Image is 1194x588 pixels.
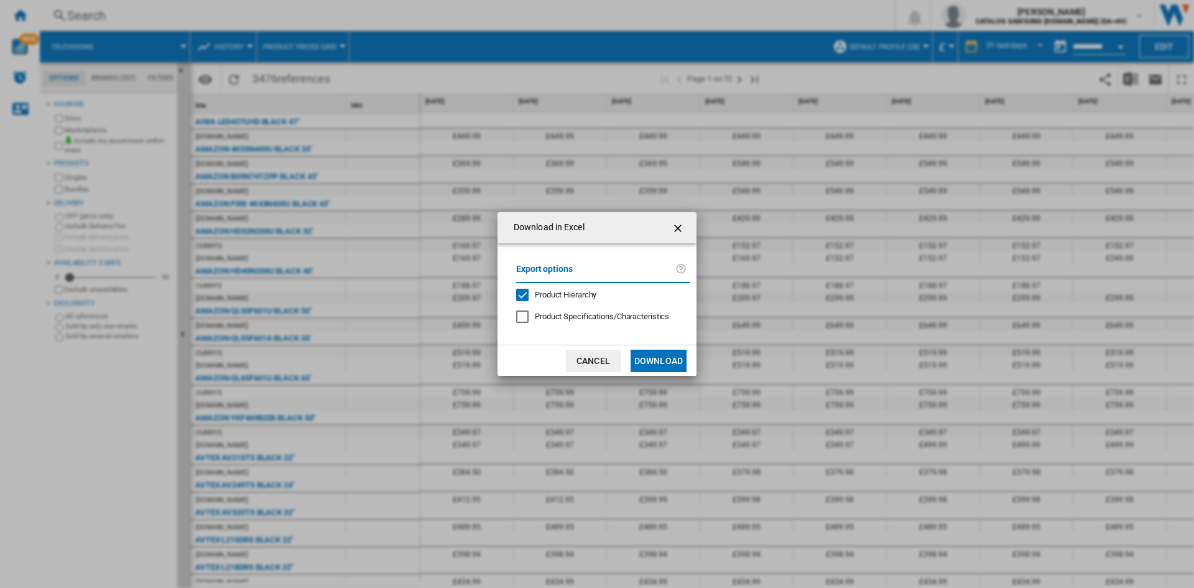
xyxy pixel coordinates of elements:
[535,290,596,299] span: Product Hierarchy
[535,311,669,322] div: Only applies to Category View
[516,289,680,301] md-checkbox: Product Hierarchy
[672,221,687,236] ng-md-icon: getI18NText('BUTTONS.CLOSE_DIALOG')
[667,215,692,240] button: getI18NText('BUTTONS.CLOSE_DIALOG')
[507,222,585,234] h4: Download in Excel
[516,262,675,285] label: Export options
[535,312,669,321] span: Product Specifications/Characteristics
[566,350,621,372] button: Cancel
[631,350,687,372] button: Download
